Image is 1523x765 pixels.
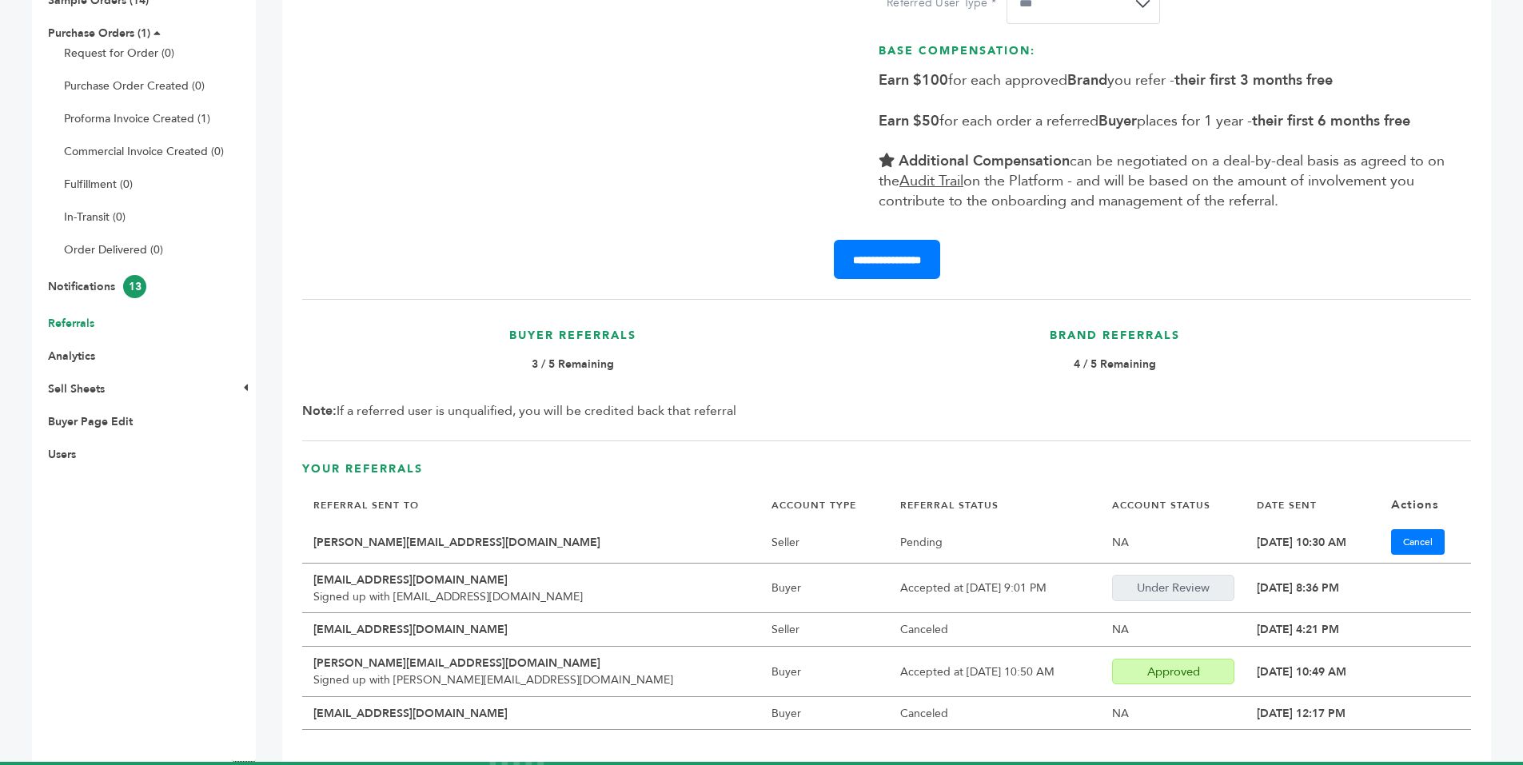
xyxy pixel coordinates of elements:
[1074,357,1156,372] b: 4 / 5 Remaining
[771,664,801,679] a: Buyer
[48,279,146,294] a: Notifications13
[313,589,583,604] span: Signed up with [EMAIL_ADDRESS][DOMAIN_NAME]
[123,275,146,298] span: 13
[310,328,836,356] h3: Buyer Referrals
[48,316,94,331] a: Referrals
[900,622,948,637] a: Canceled
[879,70,1445,211] span: for each approved you refer - for each order a referred places for 1 year - can be negotiated on ...
[1112,575,1234,601] div: Under Review
[64,177,133,192] a: Fulfillment (0)
[900,580,1047,596] a: Accepted at [DATE] 9:01 PM
[1067,70,1107,90] b: Brand
[64,209,126,225] a: In-Transit (0)
[879,70,948,90] b: Earn $100
[771,535,799,550] a: Seller
[302,461,1471,489] h3: Your Referrals
[1112,622,1129,637] a: NA
[313,655,600,671] b: [PERSON_NAME][EMAIL_ADDRESS][DOMAIN_NAME]
[771,580,801,596] a: Buyer
[1257,535,1346,550] a: [DATE] 10:30 AM
[899,171,963,191] u: Audit Trail
[899,151,1070,171] b: Additional Compensation
[1257,580,1339,596] a: [DATE] 8:36 PM
[900,664,1055,679] a: Accepted at [DATE] 10:50 AM
[900,706,948,721] a: Canceled
[313,499,419,512] a: REFERRAL SENT TO
[313,622,508,637] b: [EMAIL_ADDRESS][DOMAIN_NAME]
[771,499,856,512] a: ACCOUNT TYPE
[1257,499,1317,512] a: DATE SENT
[1112,706,1129,721] a: NA
[302,402,736,420] span: If a referred user is unqualified, you will be credited back that referral
[313,672,673,687] span: Signed up with [PERSON_NAME][EMAIL_ADDRESS][DOMAIN_NAME]
[1252,111,1410,131] b: their first 6 months free
[852,328,1378,356] h3: Brand Referrals
[1112,535,1129,550] a: NA
[1391,529,1445,555] a: Cancel
[64,242,163,257] a: Order Delivered (0)
[48,447,76,462] a: Users
[313,706,508,721] b: [EMAIL_ADDRESS][DOMAIN_NAME]
[48,349,95,364] a: Analytics
[879,111,939,131] b: Earn $50
[1257,664,1346,679] a: [DATE] 10:49 AM
[1112,499,1210,512] a: ACCOUNT STATUS
[1380,488,1471,521] th: Actions
[1174,70,1333,90] b: their first 3 months free
[771,706,801,721] a: Buyer
[1112,659,1234,685] div: Approved
[1098,111,1137,131] b: Buyer
[64,46,174,61] a: Request for Order (0)
[879,43,1463,71] h3: Base Compensation:
[302,402,337,420] b: Note:
[64,144,224,159] a: Commercial Invoice Created (0)
[64,111,210,126] a: Proforma Invoice Created (1)
[1257,622,1339,637] a: [DATE] 4:21 PM
[48,26,150,41] a: Purchase Orders (1)
[1257,706,1346,721] a: [DATE] 12:17 PM
[532,357,614,372] b: 3 / 5 Remaining
[900,499,999,512] a: REFERRAL STATUS
[64,78,205,94] a: Purchase Order Created (0)
[313,535,600,550] b: [PERSON_NAME][EMAIL_ADDRESS][DOMAIN_NAME]
[771,622,799,637] a: Seller
[900,535,943,550] a: Pending
[48,381,105,396] a: Sell Sheets
[48,414,133,429] a: Buyer Page Edit
[313,572,508,588] b: [EMAIL_ADDRESS][DOMAIN_NAME]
